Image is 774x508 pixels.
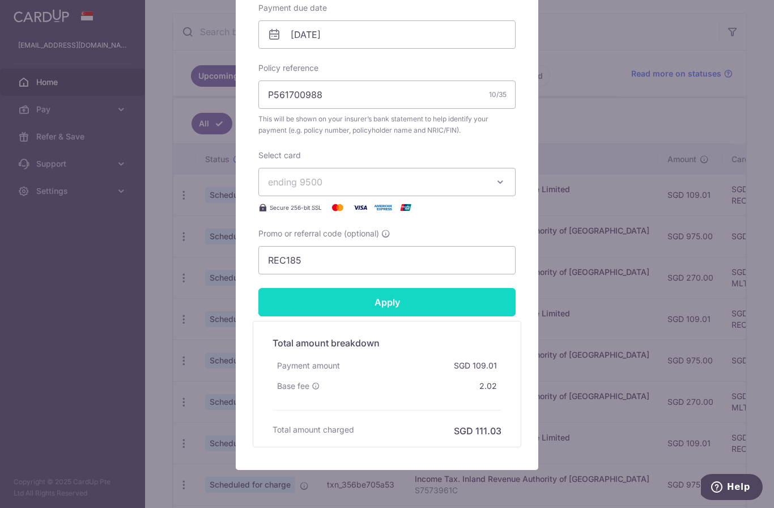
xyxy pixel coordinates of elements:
[273,355,345,376] div: Payment amount
[489,89,507,100] div: 10/35
[258,20,516,49] input: DD / MM / YYYY
[258,62,318,74] label: Policy reference
[277,380,309,392] span: Base fee
[394,201,417,214] img: UnionPay
[372,201,394,214] img: American Express
[258,288,516,316] input: Apply
[268,176,322,188] span: ending 9500
[258,2,327,14] label: Payment due date
[270,203,322,212] span: Secure 256-bit SSL
[454,424,501,438] h6: SGD 111.03
[326,201,349,214] img: Mastercard
[273,336,501,350] h5: Total amount breakdown
[258,228,379,239] span: Promo or referral code (optional)
[475,376,501,396] div: 2.02
[258,150,301,161] label: Select card
[701,474,763,502] iframe: Opens a widget where you can find more information
[258,168,516,196] button: ending 9500
[349,201,372,214] img: Visa
[273,424,354,435] h6: Total amount charged
[258,113,516,136] span: This will be shown on your insurer’s bank statement to help identify your payment (e.g. policy nu...
[449,355,501,376] div: SGD 109.01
